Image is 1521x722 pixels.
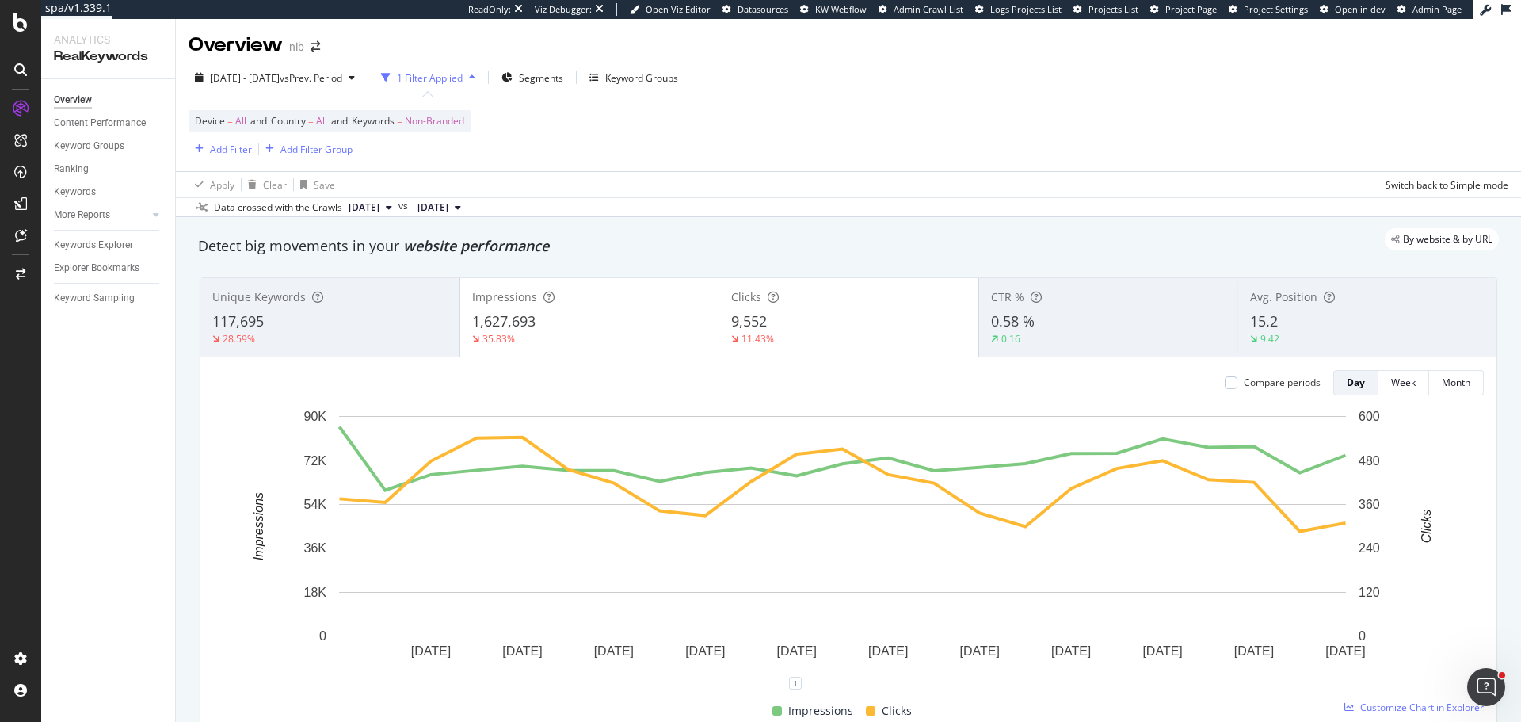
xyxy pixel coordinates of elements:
button: 1 Filter Applied [375,65,482,90]
span: [DATE] - [DATE] [210,71,280,85]
text: 0 [1359,629,1366,643]
div: Analytics [54,32,162,48]
button: Clear [242,172,287,197]
a: Datasources [722,3,788,16]
div: Clear [263,178,287,192]
div: Keyword Groups [54,138,124,155]
div: ReadOnly: [468,3,511,16]
text: 18K [304,586,327,599]
text: [DATE] [1051,644,1091,658]
text: [DATE] [594,644,634,658]
a: Project Page [1150,3,1217,16]
div: RealKeywords [54,48,162,66]
text: 360 [1359,498,1380,511]
span: All [235,110,246,132]
text: 90K [304,410,327,423]
div: legacy label [1385,228,1499,250]
span: 117,695 [212,311,264,330]
div: 11.43% [741,332,774,346]
span: Country [271,114,306,128]
span: 15.2 [1250,311,1278,330]
span: Projects List [1088,3,1138,15]
div: arrow-right-arrow-left [311,41,320,52]
div: Overview [54,92,92,109]
button: [DATE] [342,198,398,217]
span: Segments [519,71,563,85]
div: Day [1347,376,1365,389]
div: Keywords [54,184,96,201]
text: Impressions [252,492,265,560]
text: 480 [1359,453,1380,467]
span: By website & by URL [1403,235,1492,244]
span: Clicks [882,701,912,720]
span: KW Webflow [815,3,867,15]
span: Keywords [352,114,395,128]
span: Clicks [731,289,761,304]
text: [DATE] [685,644,725,658]
text: Clicks [1420,510,1433,544]
a: Project Settings [1229,3,1308,16]
button: Keyword Groups [583,65,684,90]
span: = [397,114,402,128]
button: [DATE] - [DATE]vsPrev. Period [189,65,361,90]
div: Week [1391,376,1416,389]
a: Open Viz Editor [630,3,711,16]
text: [DATE] [777,644,817,658]
text: [DATE] [1234,644,1274,658]
span: All [316,110,327,132]
div: Save [314,178,335,192]
button: Month [1429,370,1484,395]
div: Keywords Explorer [54,237,133,254]
div: 1 [789,677,802,690]
button: Week [1378,370,1429,395]
div: Ranking [54,161,89,178]
span: Impressions [472,289,537,304]
div: More Reports [54,207,110,223]
a: Admin Page [1397,3,1462,16]
div: Viz Debugger: [535,3,592,16]
div: 35.83% [482,332,515,346]
svg: A chart. [213,408,1472,683]
div: 28.59% [223,332,255,346]
span: Datasources [738,3,788,15]
span: Non-Branded [405,110,464,132]
button: Apply [189,172,234,197]
span: 2025 Sep. 5th [417,201,448,215]
button: Add Filter [189,139,252,159]
a: Content Performance [54,115,164,132]
span: vs Prev. Period [280,71,342,85]
button: Save [294,172,335,197]
text: [DATE] [411,644,451,658]
span: Project Settings [1244,3,1308,15]
span: = [308,114,314,128]
div: Keyword Sampling [54,290,135,307]
span: vs [398,199,411,213]
button: Switch back to Simple mode [1379,172,1508,197]
text: [DATE] [868,644,908,658]
a: Keyword Sampling [54,290,164,307]
a: Open in dev [1320,3,1386,16]
span: 1,627,693 [472,311,536,330]
span: 0.58 % [991,311,1035,330]
text: [DATE] [1325,644,1365,658]
a: Projects List [1073,3,1138,16]
span: Device [195,114,225,128]
div: Month [1442,376,1470,389]
text: [DATE] [959,644,999,658]
div: 0.16 [1001,332,1020,346]
div: Add Filter Group [280,143,353,156]
a: Ranking [54,161,164,178]
button: Day [1333,370,1378,395]
span: 2025 Oct. 3rd [349,201,379,215]
div: Apply [210,178,234,192]
div: Compare periods [1244,376,1321,389]
div: nib [289,39,304,55]
a: Admin Crawl List [879,3,963,16]
span: Open in dev [1335,3,1386,15]
a: Keywords [54,184,164,201]
span: Avg. Position [1250,289,1317,304]
text: [DATE] [1142,644,1182,658]
button: Segments [495,65,570,90]
span: and [250,114,267,128]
